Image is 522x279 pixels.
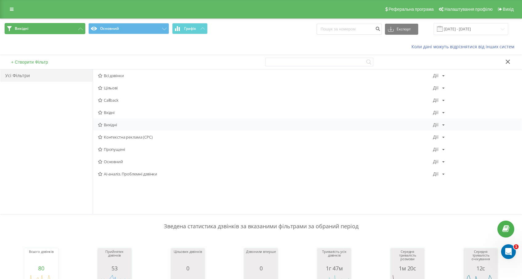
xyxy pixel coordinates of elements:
div: Всього дзвінків [26,250,57,265]
div: Прийнятих дзвінків [99,250,130,265]
a: Коли дані можуть відрізнятися вiд інших систем [411,44,517,49]
div: Дії [433,98,439,102]
div: 1м 20с [392,265,423,271]
span: 1 [514,244,519,249]
span: Callback [98,98,433,102]
div: Дії [433,86,439,90]
button: Експорт [385,24,418,35]
button: Основний [88,23,169,34]
span: Цільові [98,86,433,90]
div: 0 [245,265,276,271]
input: Пошук за номером [317,24,382,35]
button: Графік [172,23,208,34]
span: Налаштування профілю [444,7,492,12]
div: Середня тривалість очікування [465,250,496,265]
div: Усі Фільтри [0,69,93,82]
button: Вихідні [5,23,85,34]
span: Вихідні [98,123,433,127]
span: AI-аналіз. Проблемні дзвінки [98,172,433,176]
span: Реферальна програма [389,7,434,12]
div: 80 [26,265,57,271]
div: Дії [433,73,439,78]
div: 53 [99,265,130,271]
div: Дії [433,147,439,151]
div: 0 [172,265,203,271]
span: Вхідні [98,110,433,115]
div: Дії [433,110,439,115]
span: Основний [98,159,433,164]
span: Вихідні [15,26,28,31]
button: + Створити Фільтр [9,59,50,65]
div: Дії [433,159,439,164]
div: 12с [465,265,496,271]
div: Дії [433,172,439,176]
span: Всі дзвінки [98,73,433,78]
span: Вихід [503,7,514,12]
div: Середня тривалість розмови [392,250,423,265]
span: Пропущені [98,147,433,151]
div: Цільових дзвінків [172,250,203,265]
div: Дзвонили вперше [245,250,276,265]
p: Зведена статистика дзвінків за вказаними фільтрами за обраний період [5,210,517,230]
span: Контекстна реклама (CPC) [98,135,433,139]
button: Закрити [504,59,512,65]
div: Дії [433,123,439,127]
span: Графік [184,26,196,31]
div: 1г 47м [319,265,350,271]
div: Тривалість усіх дзвінків [319,250,350,265]
div: Дії [433,135,439,139]
iframe: Intercom live chat [501,244,516,259]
